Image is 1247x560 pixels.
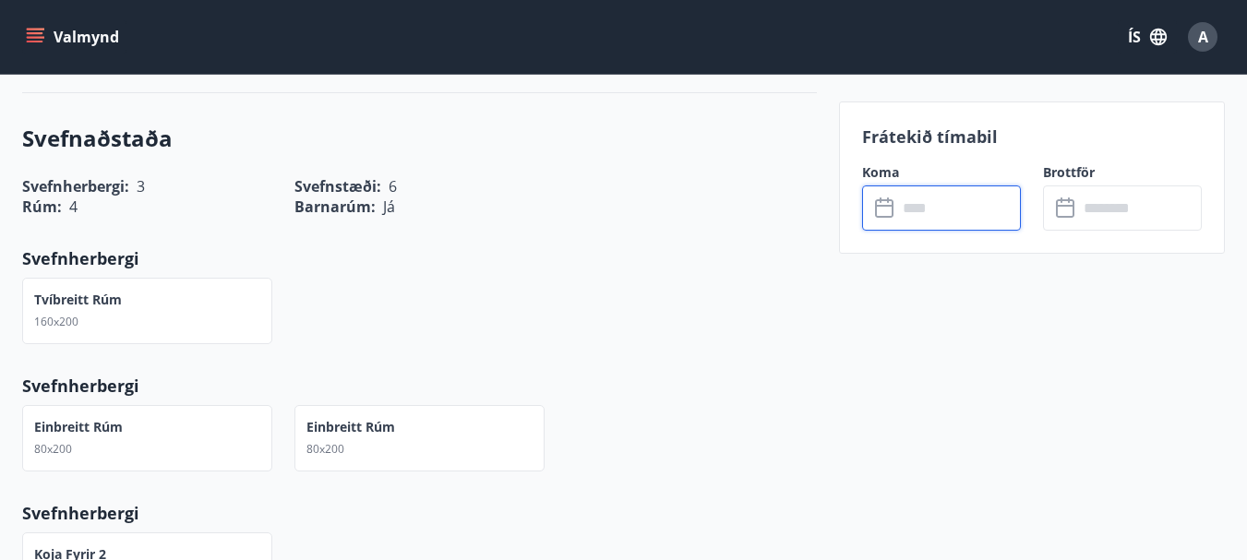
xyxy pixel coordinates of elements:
[1198,27,1208,47] span: A
[69,197,78,217] span: 4
[1043,163,1202,182] label: Brottför
[22,501,817,525] p: Svefnherbergi
[22,374,817,398] p: Svefnherbergi
[383,197,395,217] span: Já
[34,314,78,329] span: 160x200
[22,123,817,154] h3: Svefnaðstaða
[34,418,123,436] p: Einbreitt rúm
[306,441,344,457] span: 80x200
[34,291,122,309] p: Tvíbreitt rúm
[22,246,817,270] p: Svefnherbergi
[22,20,126,54] button: menu
[1181,15,1225,59] button: A
[294,197,376,217] span: Barnarúm :
[34,441,72,457] span: 80x200
[22,197,62,217] span: Rúm :
[862,163,1021,182] label: Koma
[306,418,395,436] p: Einbreitt rúm
[862,125,1202,149] p: Frátekið tímabil
[1118,20,1177,54] button: ÍS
